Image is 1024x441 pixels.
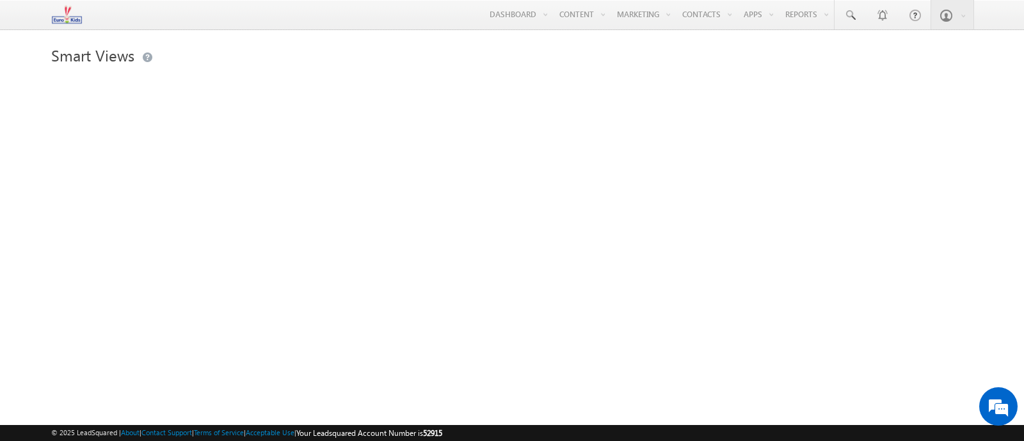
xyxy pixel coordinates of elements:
span: 52915 [423,428,442,438]
span: Your Leadsquared Account Number is [296,428,442,438]
span: © 2025 LeadSquared | | | | | [51,427,442,439]
img: Custom Logo [51,3,83,26]
a: Terms of Service [194,428,244,437]
a: Acceptable Use [246,428,294,437]
a: Contact Support [141,428,192,437]
a: About [121,428,140,437]
span: Smart Views [51,45,134,65]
